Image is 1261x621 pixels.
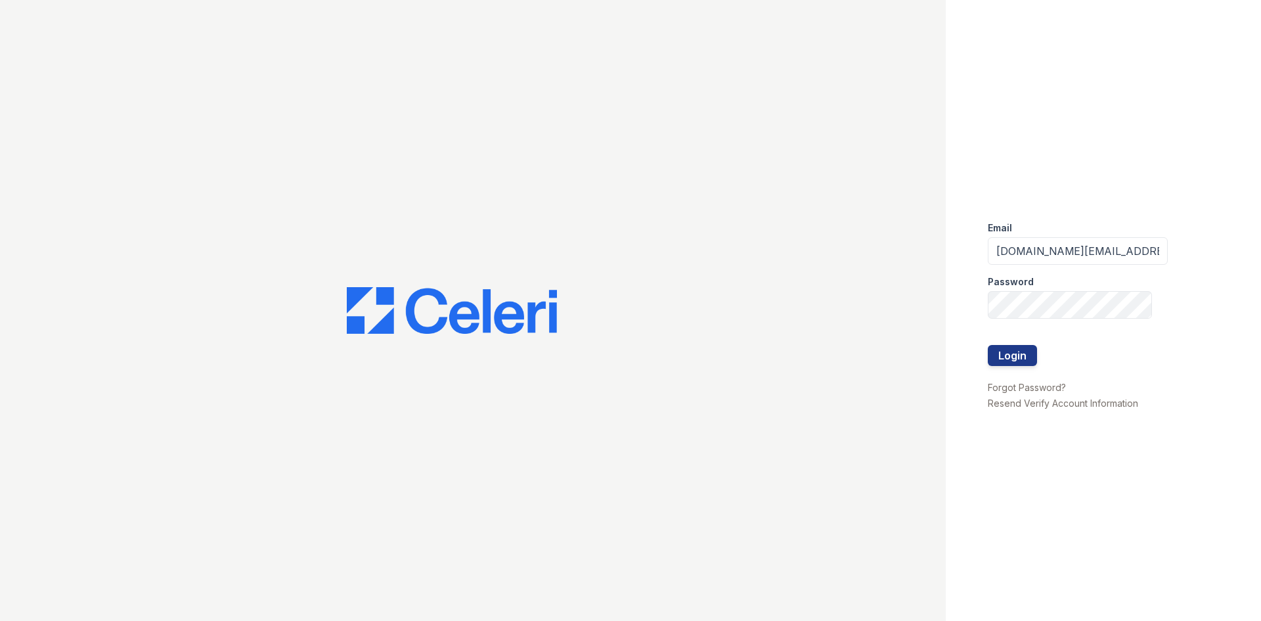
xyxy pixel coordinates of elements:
[988,221,1012,235] label: Email
[988,398,1138,409] a: Resend Verify Account Information
[988,382,1066,393] a: Forgot Password?
[988,345,1037,366] button: Login
[347,287,557,334] img: CE_Logo_Blue-a8612792a0a2168367f1c8372b55b34899dd931a85d93a1a3d3e32e68fde9ad4.png
[988,275,1034,288] label: Password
